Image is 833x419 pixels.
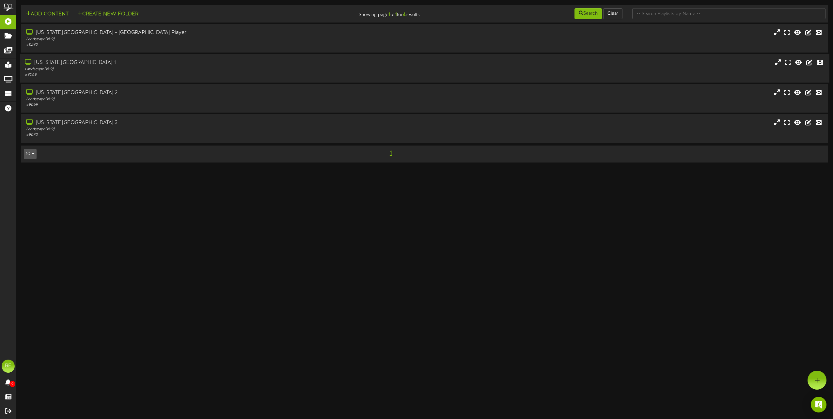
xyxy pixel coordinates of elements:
[26,132,353,138] div: # 9070
[26,102,353,108] div: # 9069
[811,397,826,412] div: Open Intercom Messenger
[388,12,390,18] strong: 1
[395,12,397,18] strong: 1
[25,59,352,67] div: [US_STATE][GEOGRAPHIC_DATA] 1
[632,8,825,19] input: -- Search Playlists by Name --
[25,72,352,78] div: # 9068
[26,127,353,132] div: Landscape ( 16:9 )
[26,29,353,37] div: [US_STATE][GEOGRAPHIC_DATA] - [GEOGRAPHIC_DATA] Player
[25,67,352,72] div: Landscape ( 16:9 )
[2,360,15,373] div: BE
[403,12,406,18] strong: 4
[388,150,394,157] span: 1
[26,42,353,48] div: # 11590
[24,10,71,18] button: Add Content
[26,119,353,127] div: [US_STATE][GEOGRAPHIC_DATA] 3
[603,8,622,19] button: Clear
[26,97,353,102] div: Landscape ( 16:9 )
[9,381,15,387] span: 0
[574,8,602,19] button: Search
[75,10,140,18] button: Create New Folder
[26,89,353,97] div: [US_STATE][GEOGRAPHIC_DATA] 2
[290,8,425,19] div: Showing page of for results
[24,149,37,159] button: 10
[26,37,353,42] div: Landscape ( 16:9 )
